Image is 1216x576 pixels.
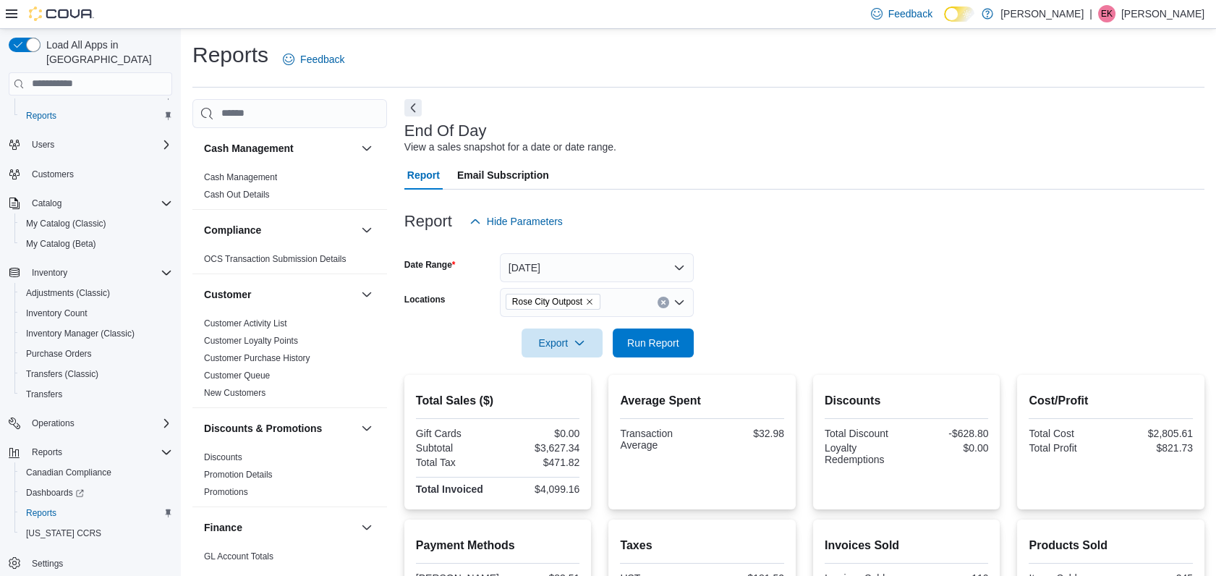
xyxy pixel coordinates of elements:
[358,286,375,303] button: Customer
[3,263,178,283] button: Inventory
[26,287,110,299] span: Adjustments (Classic)
[26,554,172,572] span: Settings
[20,284,116,302] a: Adjustments (Classic)
[204,223,355,237] button: Compliance
[20,525,172,542] span: Washington CCRS
[457,161,549,190] span: Email Subscription
[3,552,178,573] button: Settings
[26,195,172,212] span: Catalog
[1121,5,1204,22] p: [PERSON_NAME]
[404,140,616,155] div: View a sales snapshot for a date or date range.
[658,297,669,308] button: Clear input
[825,428,904,439] div: Total Discount
[404,259,456,271] label: Date Range
[416,537,580,554] h2: Payment Methods
[20,284,172,302] span: Adjustments (Classic)
[14,323,178,344] button: Inventory Manager (Classic)
[416,457,495,468] div: Total Tax
[277,45,350,74] a: Feedback
[29,7,94,21] img: Cova
[825,442,904,465] div: Loyalty Redemptions
[20,107,62,124] a: Reports
[407,161,440,190] span: Report
[204,452,242,463] span: Discounts
[26,348,92,360] span: Purchase Orders
[14,303,178,323] button: Inventory Count
[1114,428,1193,439] div: $2,805.61
[14,344,178,364] button: Purchase Orders
[705,428,784,439] div: $32.98
[404,99,422,117] button: Next
[204,336,298,346] a: Customer Loyalty Points
[14,503,178,523] button: Reports
[20,215,112,232] a: My Catalog (Classic)
[204,352,310,364] span: Customer Purchase History
[204,487,248,497] a: Promotions
[26,328,135,339] span: Inventory Manager (Classic)
[41,38,172,67] span: Load All Apps in [GEOGRAPHIC_DATA]
[192,449,387,507] div: Discounts & Promotions
[416,483,483,495] strong: Total Invoiced
[358,140,375,157] button: Cash Management
[404,122,487,140] h3: End Of Day
[26,389,62,400] span: Transfers
[1000,5,1084,22] p: [PERSON_NAME]
[204,470,273,480] a: Promotion Details
[358,519,375,536] button: Finance
[26,264,73,281] button: Inventory
[3,164,178,185] button: Customers
[204,370,270,381] a: Customer Queue
[585,297,594,306] button: Remove Rose City Outpost from selection in this group
[20,107,172,124] span: Reports
[20,365,172,383] span: Transfers (Classic)
[204,421,322,436] h3: Discounts & Promotions
[358,221,375,239] button: Compliance
[620,428,699,451] div: Transaction Average
[501,483,579,495] div: $4,099.16
[14,283,178,303] button: Adjustments (Classic)
[404,213,452,230] h3: Report
[26,165,172,183] span: Customers
[26,555,69,572] a: Settings
[501,428,579,439] div: $0.00
[416,392,580,410] h2: Total Sales ($)
[204,189,270,200] span: Cash Out Details
[204,254,346,264] a: OCS Transaction Submission Details
[192,41,268,69] h1: Reports
[32,418,75,429] span: Operations
[20,305,172,322] span: Inventory Count
[204,387,265,399] span: New Customers
[204,421,355,436] button: Discounts & Promotions
[1029,428,1107,439] div: Total Cost
[14,462,178,483] button: Canadian Compliance
[192,315,387,407] div: Customer
[204,287,355,302] button: Customer
[1098,5,1115,22] div: Emily Korody
[464,207,569,236] button: Hide Parameters
[14,364,178,384] button: Transfers (Classic)
[14,106,178,126] button: Reports
[20,215,172,232] span: My Catalog (Classic)
[26,136,172,153] span: Users
[1089,5,1092,22] p: |
[20,484,90,501] a: Dashboards
[192,169,387,209] div: Cash Management
[20,345,98,363] a: Purchase Orders
[3,135,178,155] button: Users
[501,457,579,468] div: $471.82
[530,329,594,357] span: Export
[192,250,387,274] div: Compliance
[416,442,495,454] div: Subtotal
[416,428,495,439] div: Gift Cards
[300,52,344,67] span: Feedback
[32,198,61,209] span: Catalog
[204,141,294,156] h3: Cash Management
[500,253,694,282] button: [DATE]
[14,234,178,254] button: My Catalog (Beta)
[909,442,988,454] div: $0.00
[825,537,989,554] h2: Invoices Sold
[909,428,988,439] div: -$628.80
[20,464,117,481] a: Canadian Compliance
[204,171,277,183] span: Cash Management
